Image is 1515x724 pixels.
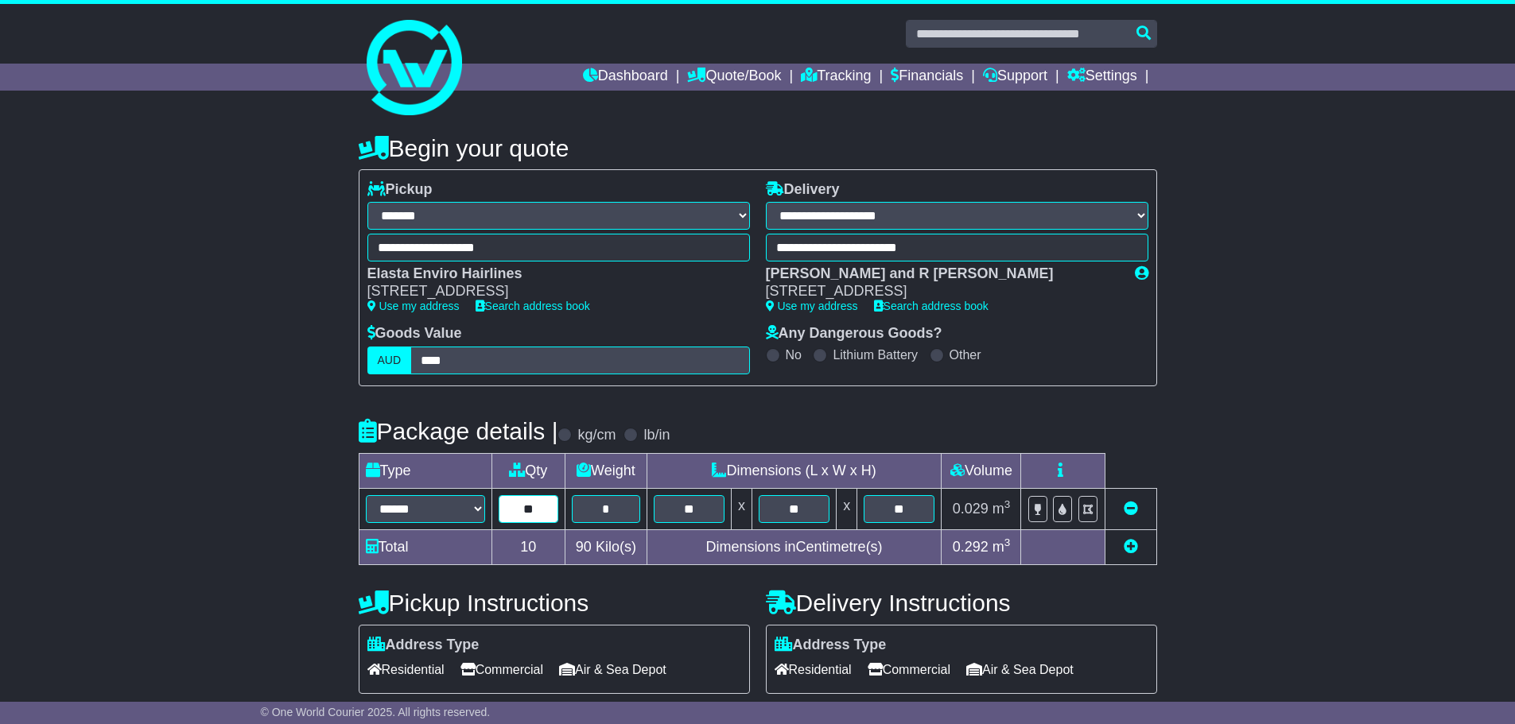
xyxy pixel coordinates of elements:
[868,657,950,682] span: Commercial
[837,488,857,529] td: x
[367,283,734,300] div: [STREET_ADDRESS]
[559,657,666,682] span: Air & Sea Depot
[833,347,918,362] label: Lithium Battery
[367,347,412,374] label: AUD
[565,529,647,564] td: Kilo(s)
[647,529,942,564] td: Dimensions in Centimetre(s)
[953,539,989,555] span: 0.292
[874,300,989,312] a: Search address book
[891,64,963,91] a: Financials
[1124,501,1138,517] a: Remove this item
[766,283,1119,300] div: [STREET_ADDRESS]
[993,539,1011,555] span: m
[491,453,565,488] td: Qty
[367,265,734,283] div: Elasta Enviro Hairlines
[993,501,1011,517] span: m
[359,590,750,616] h4: Pickup Instructions
[983,64,1047,91] a: Support
[359,453,491,488] td: Type
[643,427,670,444] label: lb/in
[367,300,460,312] a: Use my address
[460,657,543,682] span: Commercial
[476,300,590,312] a: Search address book
[731,488,752,529] td: x
[367,325,462,343] label: Goods Value
[1124,539,1138,555] a: Add new item
[766,590,1157,616] h4: Delivery Instructions
[576,539,592,555] span: 90
[367,657,445,682] span: Residential
[775,637,887,654] label: Address Type
[786,347,802,362] label: No
[647,453,942,488] td: Dimensions (L x W x H)
[359,529,491,564] td: Total
[766,181,840,199] label: Delivery
[577,427,616,444] label: kg/cm
[953,501,989,517] span: 0.029
[367,637,480,654] label: Address Type
[1004,498,1011,510] sup: 3
[583,64,668,91] a: Dashboard
[359,418,558,444] h4: Package details |
[766,300,858,312] a: Use my address
[950,347,981,362] label: Other
[766,265,1119,283] div: [PERSON_NAME] and R [PERSON_NAME]
[966,657,1074,682] span: Air & Sea Depot
[775,657,852,682] span: Residential
[766,325,942,343] label: Any Dangerous Goods?
[359,135,1157,161] h4: Begin your quote
[687,64,781,91] a: Quote/Book
[1067,64,1137,91] a: Settings
[1004,536,1011,548] sup: 3
[801,64,871,91] a: Tracking
[565,453,647,488] td: Weight
[261,706,491,718] span: © One World Courier 2025. All rights reserved.
[942,453,1021,488] td: Volume
[367,181,433,199] label: Pickup
[491,529,565,564] td: 10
